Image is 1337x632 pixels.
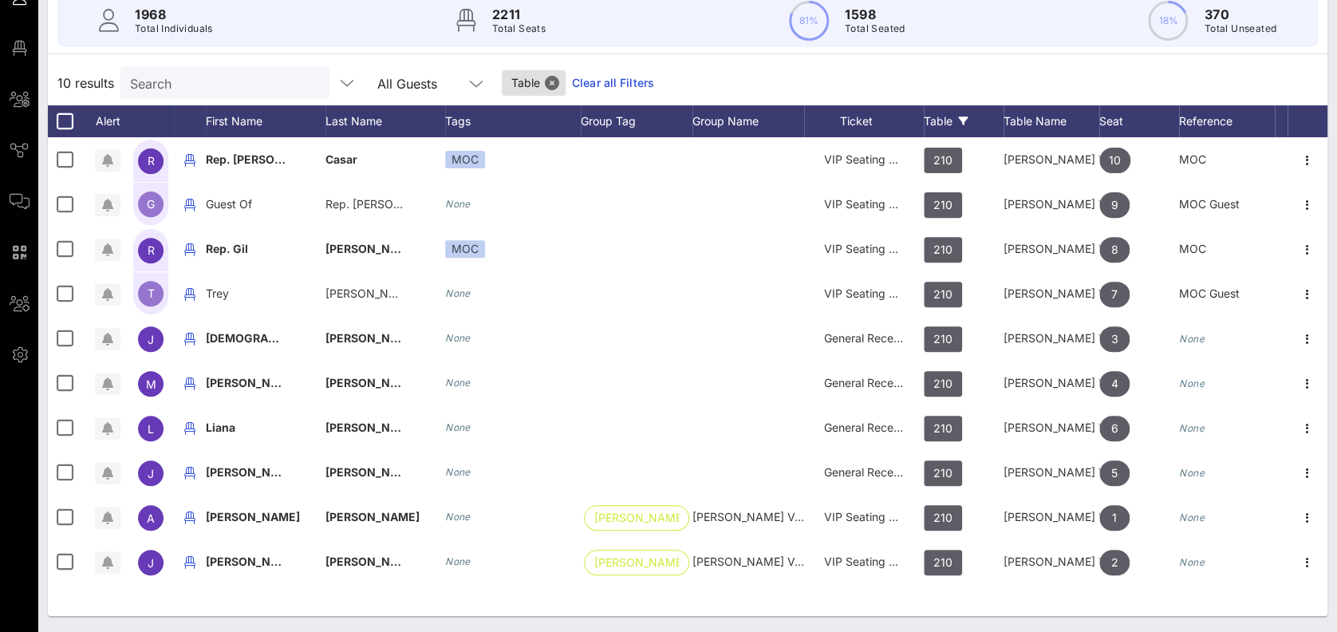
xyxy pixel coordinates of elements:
div: Group Name [692,105,804,137]
span: 1 [1112,505,1117,531]
div: First Name [206,105,325,137]
span: 210 [933,148,952,173]
span: MOC [1179,152,1206,166]
span: Table [511,70,556,96]
i: None [445,466,471,478]
i: None [1179,377,1205,389]
span: 4 [1111,371,1118,397]
div: Ticket [804,105,924,137]
span: VIP Seating & Chair's Private Reception [824,555,1031,568]
p: 2211 [492,5,546,24]
span: [PERSON_NAME] Ventures [692,555,834,568]
span: [PERSON_NAME] [325,242,420,255]
span: VIP Seating & Chair's Private Reception [824,197,1031,211]
a: Clear all Filters [572,74,654,92]
span: [PERSON_NAME] [206,555,300,568]
span: [PERSON_NAME] [206,465,300,479]
i: None [445,555,471,567]
span: J [148,333,154,346]
i: None [445,198,471,210]
p: Total Seated [845,21,905,37]
span: 8 [1111,237,1118,263]
span: Rep. [PERSON_NAME] [206,152,327,166]
span: 210 [933,505,952,531]
i: None [445,421,471,433]
div: Group Tag [581,105,692,137]
span: L [148,422,154,436]
span: MOC [1179,242,1206,255]
span: R [148,154,155,168]
span: 210 [933,460,952,486]
p: 1598 [845,5,905,24]
span: VIP Seating & Chair's Private Reception [824,152,1031,166]
span: [DEMOGRAPHIC_DATA] "Chuy" [206,331,376,345]
span: 6 [1111,416,1118,441]
span: [PERSON_NAME] [206,376,300,389]
span: Trey [206,286,229,300]
div: [PERSON_NAME] Ventures [1004,227,1099,271]
i: None [445,511,471,523]
span: 2 [1111,550,1118,575]
span: 210 [933,550,952,575]
span: MOC Guest [1179,197,1240,211]
div: [PERSON_NAME] Ventures [1004,182,1099,227]
span: 210 [933,416,952,441]
div: Seat [1099,105,1179,137]
span: VIP Seating & Chair's Private Reception [824,510,1031,523]
span: 3 [1111,326,1118,352]
span: [PERSON_NAME] [325,286,417,300]
span: 7 [1111,282,1118,307]
i: None [445,377,471,389]
span: 5 [1111,460,1118,486]
i: None [1179,556,1205,568]
span: General Reception [824,376,920,389]
div: [PERSON_NAME] Ventures [1004,450,1099,495]
span: [PERSON_NAME] [325,465,420,479]
span: General Reception [824,331,920,345]
p: Total Seats [492,21,546,37]
div: Last Name [325,105,445,137]
span: 10 results [57,73,114,93]
span: General Reception [824,421,920,434]
div: Tags [445,105,581,137]
i: None [1179,422,1205,434]
span: 10 [1109,148,1121,173]
span: [PERSON_NAME] [325,555,420,568]
div: Table [924,105,1004,137]
span: Guest Of [206,197,252,211]
span: J [148,467,154,480]
span: R [148,243,155,257]
span: T [148,286,155,300]
div: [PERSON_NAME] Ventures [1004,137,1099,182]
span: [PERSON_NAME] [325,421,420,434]
span: [PERSON_NAME] Ventures [594,506,679,530]
p: 370 [1204,5,1276,24]
div: [PERSON_NAME] Ventures [1004,495,1099,539]
div: Alert [88,105,128,137]
span: MOC Guest [1179,286,1240,300]
span: General Reception [824,465,920,479]
i: None [1179,512,1205,523]
div: [PERSON_NAME] Ventures [1004,539,1099,584]
span: [PERSON_NAME] Ventures [692,510,834,523]
div: [PERSON_NAME] Ventures [1004,361,1099,405]
span: 9 [1111,192,1118,218]
span: [PERSON_NAME] Ventures [594,551,679,575]
div: MOC [445,240,485,258]
i: None [1179,333,1205,345]
span: Casar [325,152,357,166]
span: 210 [933,282,952,307]
span: Rep. Gil [206,242,248,255]
i: None [445,332,471,344]
span: Rep. [PERSON_NAME] [325,197,444,211]
i: None [1179,467,1205,479]
p: 1968 [135,5,213,24]
span: M [146,377,156,391]
i: None [445,287,471,299]
div: MOC [445,151,485,168]
div: Reference [1179,105,1275,137]
div: All Guests [377,77,437,91]
div: Table Name [1004,105,1099,137]
span: VIP Seating & Chair's Private Reception [824,286,1031,300]
span: 210 [933,326,952,352]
